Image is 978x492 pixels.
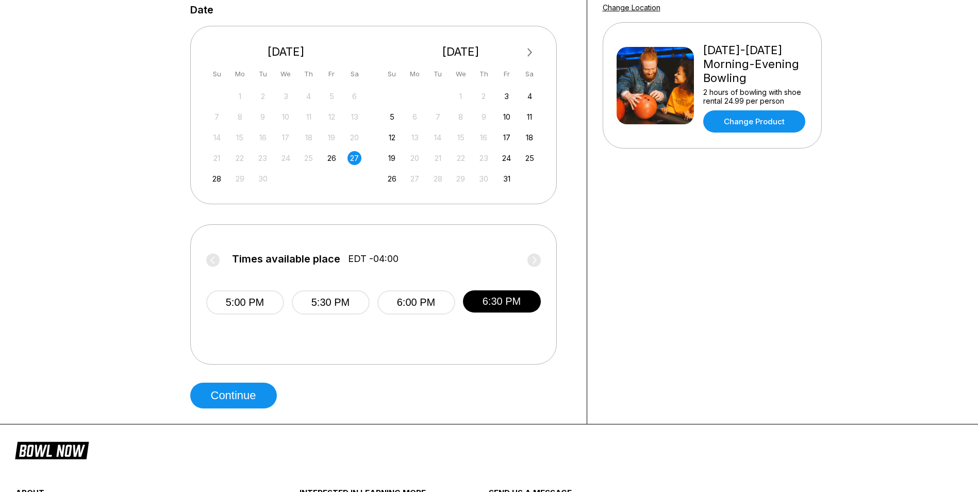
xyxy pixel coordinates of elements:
[348,253,399,265] span: EDT -04:00
[454,89,468,103] div: Not available Wednesday, October 1st, 2025
[347,130,361,144] div: Not available Saturday, September 20th, 2025
[384,88,538,186] div: month 2025-10
[500,110,513,124] div: Choose Friday, October 10th, 2025
[190,4,213,15] label: Date
[431,151,445,165] div: Not available Tuesday, October 21st, 2025
[256,130,270,144] div: Not available Tuesday, September 16th, 2025
[431,172,445,186] div: Not available Tuesday, October 28th, 2025
[325,89,339,103] div: Not available Friday, September 5th, 2025
[431,110,445,124] div: Not available Tuesday, October 7th, 2025
[454,151,468,165] div: Not available Wednesday, October 22nd, 2025
[233,67,247,81] div: Mo
[454,130,468,144] div: Not available Wednesday, October 15th, 2025
[209,88,363,186] div: month 2025-09
[232,253,340,265] span: Times available place
[256,151,270,165] div: Not available Tuesday, September 23rd, 2025
[500,89,513,103] div: Choose Friday, October 3rd, 2025
[279,130,293,144] div: Not available Wednesday, September 17th, 2025
[210,110,224,124] div: Not available Sunday, September 7th, 2025
[522,44,538,61] button: Next Month
[325,151,339,165] div: Choose Friday, September 26th, 2025
[385,130,399,144] div: Choose Sunday, October 12th, 2025
[703,88,808,105] div: 2 hours of bowling with shoe rental 24.99 per person
[500,172,513,186] div: Choose Friday, October 31st, 2025
[477,110,491,124] div: Not available Thursday, October 9th, 2025
[377,290,455,315] button: 6:00 PM
[256,89,270,103] div: Not available Tuesday, September 2nd, 2025
[385,172,399,186] div: Choose Sunday, October 26th, 2025
[500,151,513,165] div: Choose Friday, October 24th, 2025
[256,67,270,81] div: Tu
[500,67,513,81] div: Fr
[703,43,808,85] div: [DATE]-[DATE] Morning-Evening Bowling
[463,290,541,313] button: 6:30 PM
[703,110,805,133] a: Change Product
[256,110,270,124] div: Not available Tuesday, September 9th, 2025
[347,110,361,124] div: Not available Saturday, September 13th, 2025
[408,110,422,124] div: Not available Monday, October 6th, 2025
[233,110,247,124] div: Not available Monday, September 8th, 2025
[477,67,491,81] div: Th
[256,172,270,186] div: Not available Tuesday, September 30th, 2025
[302,67,316,81] div: Th
[233,89,247,103] div: Not available Monday, September 1st, 2025
[292,290,370,315] button: 5:30 PM
[347,89,361,103] div: Not available Saturday, September 6th, 2025
[477,130,491,144] div: Not available Thursday, October 16th, 2025
[206,290,284,315] button: 5:00 PM
[500,130,513,144] div: Choose Friday, October 17th, 2025
[233,172,247,186] div: Not available Monday, September 29th, 2025
[431,130,445,144] div: Not available Tuesday, October 14th, 2025
[325,67,339,81] div: Fr
[210,151,224,165] div: Not available Sunday, September 21st, 2025
[210,130,224,144] div: Not available Sunday, September 14th, 2025
[302,110,316,124] div: Not available Thursday, September 11th, 2025
[454,67,468,81] div: We
[523,151,537,165] div: Choose Saturday, October 25th, 2025
[454,172,468,186] div: Not available Wednesday, October 29th, 2025
[233,130,247,144] div: Not available Monday, September 15th, 2025
[603,3,660,12] a: Change Location
[302,89,316,103] div: Not available Thursday, September 4th, 2025
[347,67,361,81] div: Sa
[408,67,422,81] div: Mo
[302,130,316,144] div: Not available Thursday, September 18th, 2025
[523,110,537,124] div: Choose Saturday, October 11th, 2025
[523,89,537,103] div: Choose Saturday, October 4th, 2025
[408,130,422,144] div: Not available Monday, October 13th, 2025
[477,172,491,186] div: Not available Thursday, October 30th, 2025
[302,151,316,165] div: Not available Thursday, September 25th, 2025
[385,67,399,81] div: Su
[279,89,293,103] div: Not available Wednesday, September 3rd, 2025
[279,67,293,81] div: We
[523,130,537,144] div: Choose Saturday, October 18th, 2025
[190,383,277,408] button: Continue
[325,130,339,144] div: Not available Friday, September 19th, 2025
[477,151,491,165] div: Not available Thursday, October 23rd, 2025
[233,151,247,165] div: Not available Monday, September 22nd, 2025
[325,110,339,124] div: Not available Friday, September 12th, 2025
[210,172,224,186] div: Choose Sunday, September 28th, 2025
[279,151,293,165] div: Not available Wednesday, September 24th, 2025
[210,67,224,81] div: Su
[408,172,422,186] div: Not available Monday, October 27th, 2025
[385,151,399,165] div: Choose Sunday, October 19th, 2025
[408,151,422,165] div: Not available Monday, October 20th, 2025
[381,45,541,59] div: [DATE]
[617,47,694,124] img: Friday-Sunday Morning-Evening Bowling
[523,67,537,81] div: Sa
[454,110,468,124] div: Not available Wednesday, October 8th, 2025
[431,67,445,81] div: Tu
[347,151,361,165] div: Choose Saturday, September 27th, 2025
[206,45,366,59] div: [DATE]
[385,110,399,124] div: Choose Sunday, October 5th, 2025
[279,110,293,124] div: Not available Wednesday, September 10th, 2025
[477,89,491,103] div: Not available Thursday, October 2nd, 2025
